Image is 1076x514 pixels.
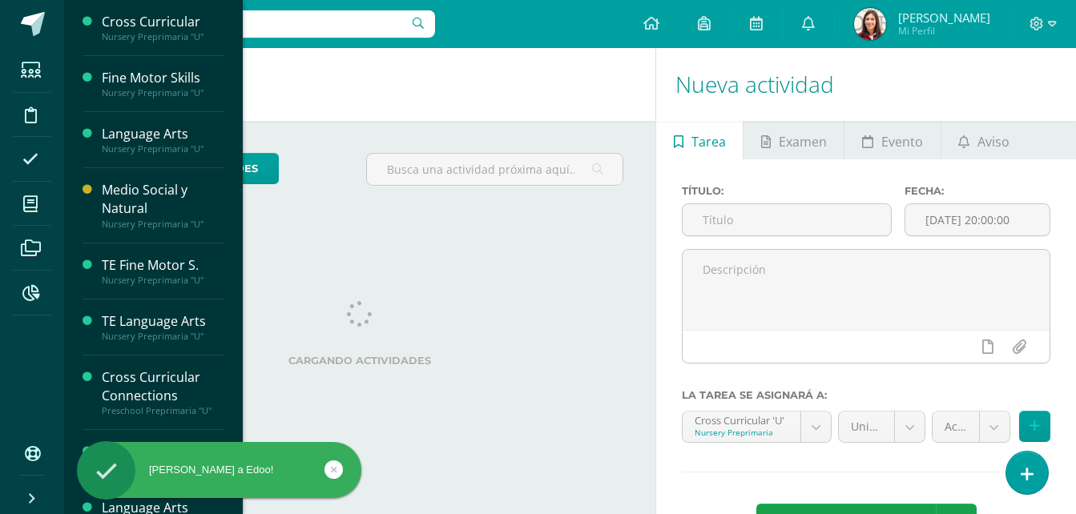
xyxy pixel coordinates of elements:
[933,412,1010,442] a: Activities (60.0%)
[695,427,788,438] div: Nursery Preprimaria
[102,275,224,286] div: Nursery Preprimaria "U"
[367,154,623,185] input: Busca una actividad próxima aquí...
[945,412,967,442] span: Activities (60.0%)
[102,69,224,87] div: Fine Motor Skills
[779,122,827,161] span: Examen
[102,69,224,98] a: Fine Motor SkillsNursery Preprimaria "U"
[102,312,224,331] div: TE Language Arts
[905,204,1050,235] input: Fecha de entrega
[102,31,224,42] div: Nursery Preprimaria "U"
[683,204,891,235] input: Título
[96,355,623,367] label: Cargando actividades
[102,13,224,42] a: Cross CurricularNursery Preprimaria "U"
[744,121,844,159] a: Examen
[881,122,923,161] span: Evento
[844,121,940,159] a: Evento
[102,368,224,416] a: Cross Curricular ConnectionsPreschool Preprimaria "U"
[102,312,224,342] a: TE Language ArtsNursery Preprimaria "U"
[682,185,892,197] label: Título:
[83,48,636,121] h1: Actividades
[102,219,224,230] div: Nursery Preprimaria "U"
[102,125,224,155] a: Language ArtsNursery Preprimaria "U"
[977,122,1010,161] span: Aviso
[898,10,990,26] span: [PERSON_NAME]
[682,389,1050,401] label: La tarea se asignará a:
[102,181,224,229] a: Medio Social y NaturalNursery Preprimaria "U"
[102,256,224,286] a: TE Fine Motor S.Nursery Preprimaria "U"
[102,125,224,143] div: Language Arts
[695,412,788,427] div: Cross Curricular 'U'
[75,10,435,38] input: Busca un usuario...
[102,331,224,342] div: Nursery Preprimaria "U"
[898,24,990,38] span: Mi Perfil
[941,121,1027,159] a: Aviso
[656,121,743,159] a: Tarea
[102,181,224,218] div: Medio Social y Natural
[691,122,726,161] span: Tarea
[102,143,224,155] div: Nursery Preprimaria "U"
[102,405,224,416] div: Preschool Preprimaria "U"
[851,412,882,442] span: Unidad 3
[102,256,224,275] div: TE Fine Motor S.
[77,463,361,477] div: [PERSON_NAME] a Edoo!
[102,87,224,98] div: Nursery Preprimaria "U"
[102,368,224,405] div: Cross Curricular Connections
[905,185,1050,197] label: Fecha:
[839,412,925,442] a: Unidad 3
[102,13,224,31] div: Cross Curricular
[683,412,831,442] a: Cross Curricular 'U'Nursery Preprimaria
[675,48,1057,121] h1: Nueva actividad
[854,8,886,40] img: 7f0a03d709fdbe87b17eaa2394b75382.png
